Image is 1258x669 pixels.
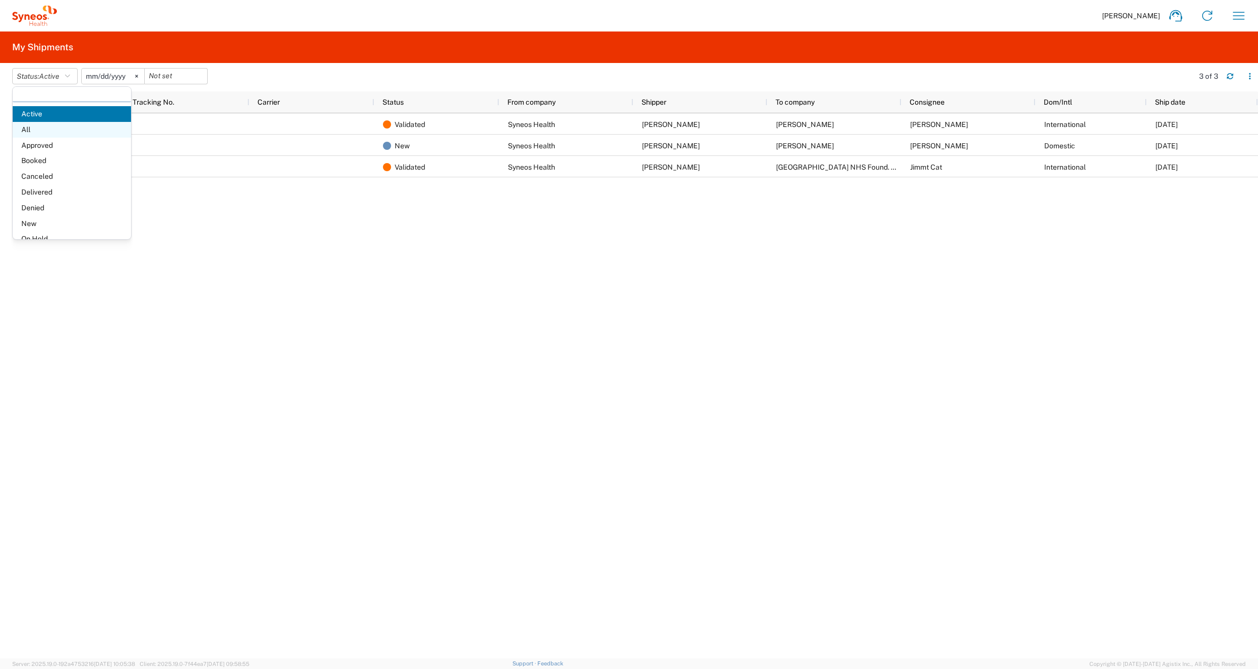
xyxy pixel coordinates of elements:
span: From company [507,98,556,106]
span: John Polandick [642,163,700,171]
span: Validated [395,114,425,135]
span: On Hold [13,231,131,247]
span: Status [382,98,404,106]
span: Royal Marsden Hospital NHS Found. Trust [776,163,908,171]
input: Not set [145,69,207,84]
span: Copyright © [DATE]-[DATE] Agistix Inc., All Rights Reserved [1089,659,1246,668]
span: John Polandick [642,120,700,129]
span: Booked [13,153,131,169]
span: John Polandick [642,142,700,150]
a: Support [512,660,538,666]
span: All [13,122,131,138]
span: Dom/Intl [1044,98,1072,106]
span: Approved [13,138,131,153]
span: Pedro Hernandez [776,142,834,150]
span: Syneos Health [508,142,555,150]
span: [PERSON_NAME] [1102,11,1160,20]
span: Moises Zanetti [910,120,968,129]
span: Tracking No. [133,98,174,106]
span: Syneos Health [508,163,555,171]
span: Consignee [910,98,945,106]
span: Jimmt Cat [910,163,942,171]
span: Active [13,106,131,122]
span: [DATE] 09:58:55 [207,661,249,667]
span: Pedro Hernandez [910,142,968,150]
span: New [13,216,131,232]
div: 3 of 3 [1199,72,1218,81]
span: 08/08/2025 [1155,120,1178,129]
span: Delivered [13,184,131,200]
span: 07/24/2025 [1155,142,1178,150]
span: New [395,135,410,156]
span: Server: 2025.19.0-192a4753216 [12,661,135,667]
h2: My Shipments [12,41,73,53]
span: 06/20/2025 [1155,163,1178,171]
span: Client: 2025.19.0-7f44ea7 [140,661,249,667]
span: Denied [13,200,131,216]
span: International [1044,120,1086,129]
span: Validated [395,156,425,178]
span: Moises Zanetti [776,120,834,129]
span: Active [39,72,59,80]
input: Not set [82,69,144,84]
span: International [1044,163,1086,171]
span: Carrier [257,98,280,106]
span: Ship date [1155,98,1185,106]
span: To company [776,98,815,106]
span: [DATE] 10:05:38 [94,661,135,667]
span: Shipper [641,98,666,106]
span: Domestic [1044,142,1075,150]
span: Canceled [13,169,131,184]
a: Feedback [537,660,563,666]
span: Syneos Health [508,120,555,129]
button: Status:Active [12,68,78,84]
